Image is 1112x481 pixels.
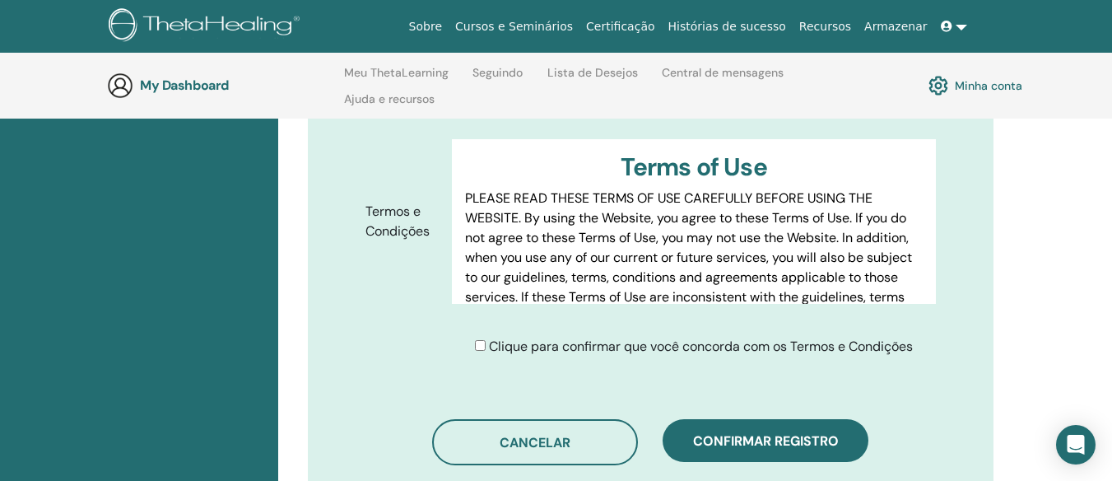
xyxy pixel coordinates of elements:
label: Termos e Condições [353,196,453,247]
img: generic-user-icon.jpg [107,72,133,99]
a: Armazenar [858,12,933,42]
button: Cancelar [432,419,638,465]
h3: Terms of Use [465,152,923,182]
a: Ajuda e recursos [344,92,435,119]
a: Lista de Desejos [547,66,638,92]
a: Sobre [402,12,449,42]
img: logo.png [109,8,305,45]
a: Minha conta [928,72,1022,100]
button: Confirmar registro [663,419,868,462]
a: Histórias de sucesso [662,12,793,42]
a: Central de mensagens [662,66,784,92]
span: Confirmar registro [693,432,839,450]
div: Open Intercom Messenger [1056,425,1096,465]
a: Seguindo [472,66,523,92]
p: PLEASE READ THESE TERMS OF USE CAREFULLY BEFORE USING THE WEBSITE. By using the Website, you agre... [465,189,923,347]
a: Cursos e Seminários [449,12,579,42]
h3: My Dashboard [140,77,305,93]
a: Certificação [579,12,661,42]
a: Recursos [793,12,858,42]
span: Cancelar [500,434,570,451]
span: Clique para confirmar que você concorda com os Termos e Condições [489,338,913,355]
img: cog.svg [928,72,948,100]
a: Meu ThetaLearning [344,66,449,92]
